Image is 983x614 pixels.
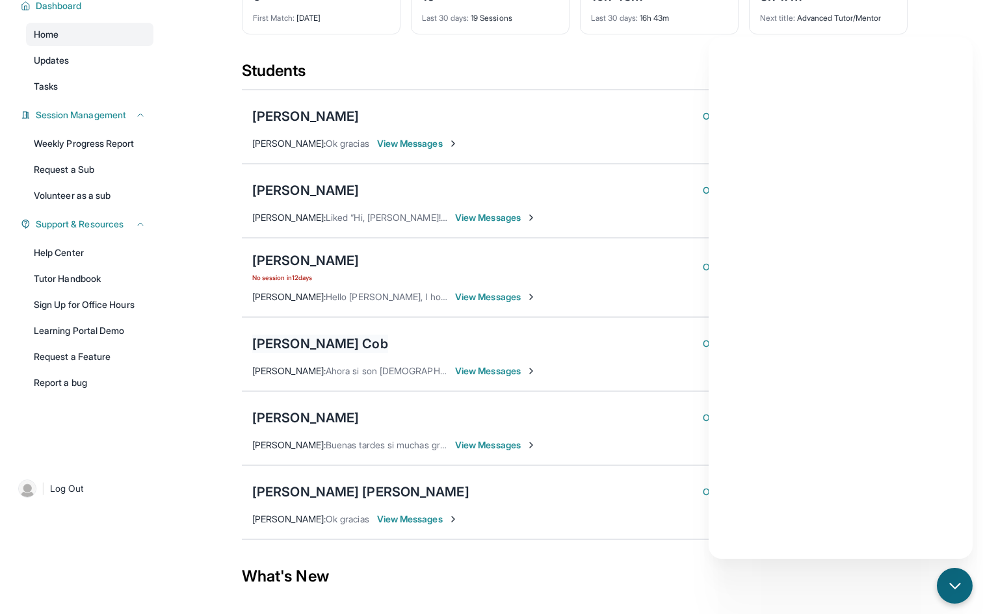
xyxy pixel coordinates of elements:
span: No session in 12 days [252,272,359,283]
button: Open Session Guide [703,261,802,274]
span: View Messages [377,513,458,526]
span: [PERSON_NAME] : [252,365,326,376]
button: chat-button [937,568,973,604]
span: View Messages [455,365,536,377]
div: 16h 43m [591,5,727,23]
span: Session Management [36,109,126,122]
img: Chevron-Right [448,138,458,149]
span: Updates [34,54,70,67]
button: Open Session Guide [703,411,802,424]
span: View Messages [455,290,536,303]
span: | [42,481,45,496]
img: Chevron-Right [448,514,458,524]
span: View Messages [455,439,536,452]
button: Session Management [31,109,146,122]
span: Tasks [34,80,58,93]
a: Request a Feature [26,345,153,368]
span: [PERSON_NAME] : [252,138,326,149]
span: [PERSON_NAME] : [252,291,326,302]
span: Ok gracias [326,138,369,149]
span: First Match : [253,13,295,23]
span: Ok gracias [326,513,369,524]
span: Support & Resources [36,218,124,231]
a: Learning Portal Demo [26,319,153,342]
span: [PERSON_NAME] : [252,439,326,450]
img: Chevron-Right [526,366,536,376]
div: [PERSON_NAME] [252,409,359,427]
span: Log Out [50,482,84,495]
div: 19 Sessions [422,5,558,23]
div: [DATE] [253,5,389,23]
div: [PERSON_NAME] Cob [252,335,388,353]
span: Next title : [760,13,795,23]
button: Open Session Guide [703,337,802,350]
div: [PERSON_NAME] [PERSON_NAME] [252,483,469,501]
img: Chevron-Right [526,212,536,223]
span: View Messages [455,211,536,224]
a: Request a Sub [26,158,153,181]
div: Advanced Tutor/Mentor [760,5,897,23]
img: Chevron-Right [526,440,536,450]
a: Tutor Handbook [26,267,153,290]
button: Open Session Guide [703,485,802,498]
div: What's New [242,548,908,605]
iframe: Chatbot [709,37,973,559]
a: Help Center [26,241,153,264]
span: Ahora si son [DEMOGRAPHIC_DATA] minutos para que empecemos!! [326,365,609,376]
div: [PERSON_NAME] [252,251,359,270]
span: Hello [PERSON_NAME], I hope this message finds you well, [PERSON_NAME] tutoring session will star... [326,291,869,302]
div: Students [242,60,908,89]
div: [PERSON_NAME] [252,107,359,125]
span: Buenas tardes si muchas gracias [326,439,460,450]
button: Support & Resources [31,218,146,231]
button: Open Session Guide [703,110,802,123]
span: Last 30 days : [591,13,638,23]
a: Weekly Progress Report [26,132,153,155]
div: [PERSON_NAME] [252,181,359,199]
span: Last 30 days : [422,13,469,23]
span: [PERSON_NAME] : [252,513,326,524]
img: user-img [18,480,36,498]
a: |Log Out [13,474,153,503]
img: Chevron-Right [526,292,536,302]
a: Home [26,23,153,46]
button: Open Session Guide [703,184,802,197]
span: Home [34,28,59,41]
a: Report a bug [26,371,153,394]
span: [PERSON_NAME] : [252,212,326,223]
a: Sign Up for Office Hours [26,293,153,316]
a: Volunteer as a sub [26,184,153,207]
span: Liked “Hi, [PERSON_NAME]! Just a reminder that our tutoring session will begin in 30 minutes. I'l... [326,212,845,223]
span: View Messages [377,137,458,150]
a: Updates [26,49,153,72]
a: Tasks [26,75,153,98]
